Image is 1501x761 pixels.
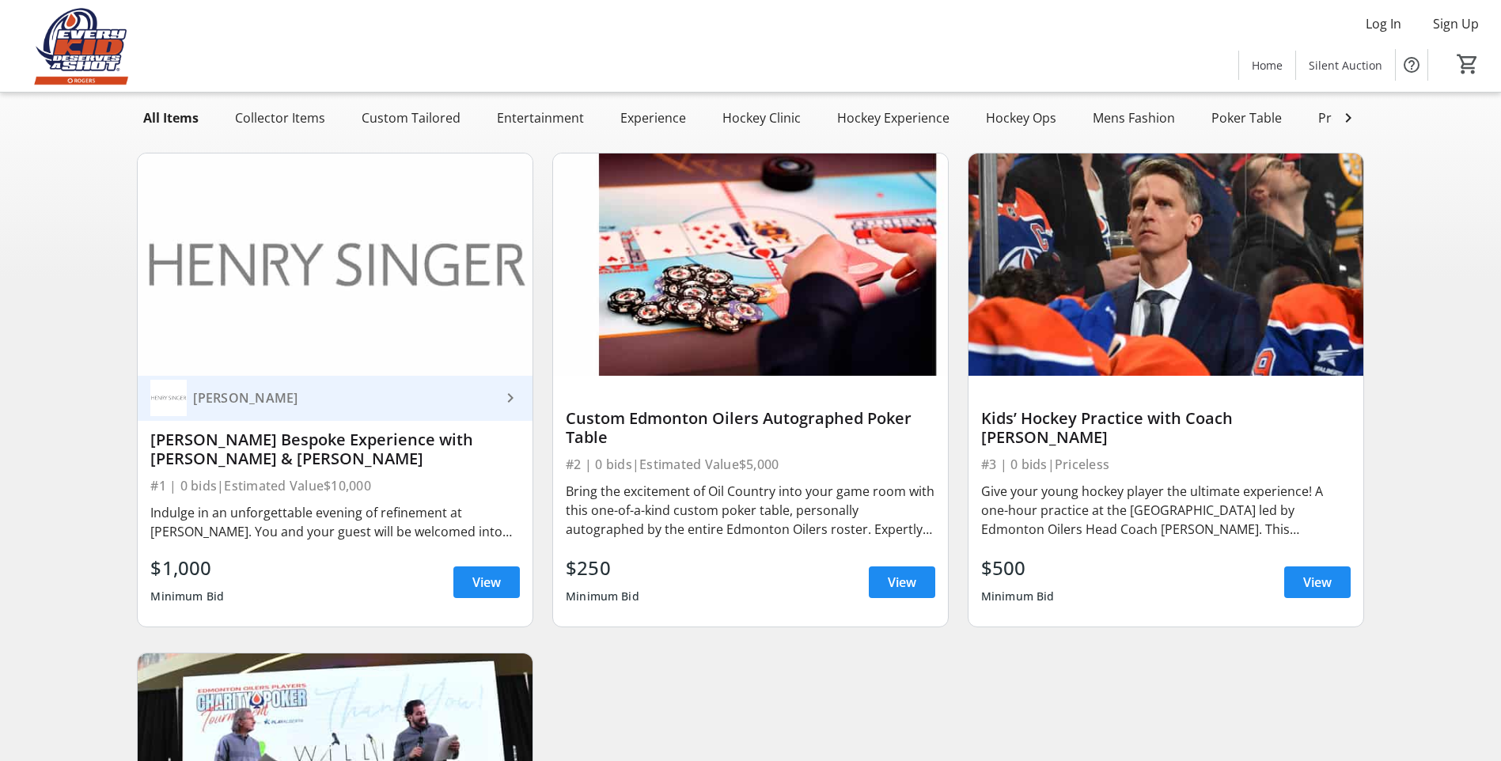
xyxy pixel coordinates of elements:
div: Give your young hockey player the ultimate experience! A one-hour practice at the [GEOGRAPHIC_DAT... [981,482,1351,539]
span: View [1303,573,1332,592]
div: Custom Edmonton Oilers Autographed Poker Table [566,409,935,447]
a: Henry Singer[PERSON_NAME] [138,376,533,421]
span: Sign Up [1433,14,1479,33]
div: Mens Fashion [1086,102,1181,134]
a: Silent Auction [1296,51,1395,80]
a: Home [1239,51,1295,80]
div: Collector Items [229,102,332,134]
button: Sign Up [1420,11,1492,36]
div: Press Level Seats [1312,102,1427,134]
div: Custom Tailored [355,102,467,134]
span: Home [1252,57,1283,74]
div: Poker Table [1205,102,1288,134]
img: Edmonton Oilers Community Foundation's Logo [9,6,150,85]
a: View [1284,566,1351,598]
div: $250 [566,554,639,582]
mat-icon: keyboard_arrow_right [501,388,520,407]
span: Log In [1366,14,1401,33]
div: Minimum Bid [566,582,639,611]
div: Bring the excitement of Oil Country into your game room with this one-of-a-kind custom poker tabl... [566,482,935,539]
div: #3 | 0 bids | Priceless [981,453,1351,475]
div: All Items [137,102,205,134]
div: [PERSON_NAME] Bespoke Experience with [PERSON_NAME] & [PERSON_NAME] [150,430,520,468]
button: Cart [1454,50,1482,78]
img: Kids’ Hockey Practice with Coach Knoblauch [968,153,1363,376]
a: View [453,566,520,598]
img: Custom Edmonton Oilers Autographed Poker Table [553,153,948,376]
span: Silent Auction [1309,57,1382,74]
div: $500 [981,554,1055,582]
div: Entertainment [491,102,590,134]
span: View [888,573,916,592]
div: Hockey Experience [831,102,956,134]
div: Hockey Ops [980,102,1063,134]
div: $1,000 [150,554,224,582]
a: View [869,566,935,598]
div: Hockey Clinic [716,102,807,134]
div: Kids’ Hockey Practice with Coach [PERSON_NAME] [981,409,1351,447]
div: Experience [614,102,692,134]
img: Henry Singer Bespoke Experience with Evan Bouchard & Ryan Nugent-Hopkins [138,153,533,376]
div: Minimum Bid [981,582,1055,611]
div: [PERSON_NAME] [187,390,501,406]
button: Help [1396,49,1427,81]
div: #1 | 0 bids | Estimated Value $10,000 [150,475,520,497]
div: Minimum Bid [150,582,224,611]
div: #2 | 0 bids | Estimated Value $5,000 [566,453,935,475]
div: Indulge in an unforgettable evening of refinement at [PERSON_NAME]. You and your guest will be we... [150,503,520,541]
button: Log In [1353,11,1414,36]
span: View [472,573,501,592]
img: Henry Singer [150,380,187,416]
